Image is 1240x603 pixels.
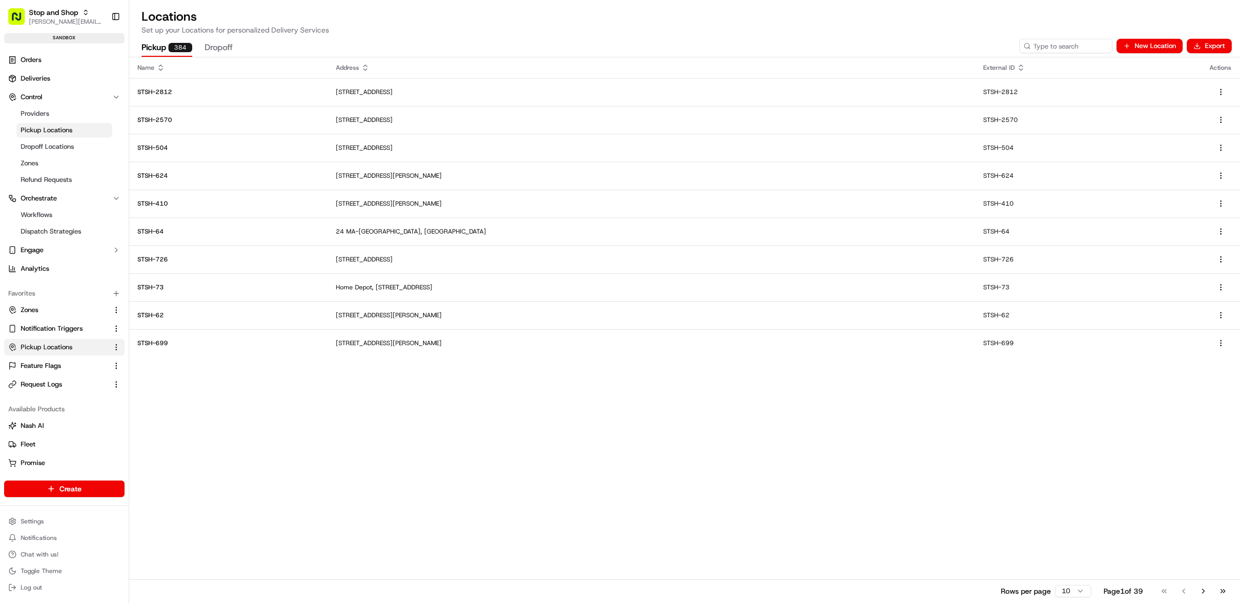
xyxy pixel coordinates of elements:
span: Toggle Theme [21,567,62,575]
a: Fleet [8,440,120,449]
div: External ID [983,64,1193,72]
p: STSH-2570 [983,116,1193,124]
button: Promise [4,455,125,471]
a: Dispatch Strategies [17,224,112,239]
span: [DATE] [91,160,113,168]
p: STSH-699 [983,339,1193,347]
button: Stop and Shop [29,7,78,18]
p: STSH-2570 [137,116,319,124]
div: Address [336,64,967,72]
p: STSH-624 [983,172,1193,180]
a: Powered byPylon [73,256,125,264]
span: Control [21,92,42,102]
div: We're available if you need us! [47,109,142,117]
p: STSH-410 [137,199,319,208]
div: Available Products [4,401,125,418]
span: Pylon [103,256,125,264]
p: STSH-726 [137,255,319,264]
a: Feature Flags [8,361,108,370]
a: Pickup Locations [17,123,112,137]
span: Dispatch Strategies [21,227,81,236]
p: Rows per page [1001,586,1051,596]
span: Request Logs [21,380,62,389]
button: Request Logs [4,376,125,393]
div: sandbox [4,33,125,43]
p: Home Depot, [STREET_ADDRESS] [336,283,967,291]
span: [PERSON_NAME] [32,160,84,168]
input: Type to search [1019,39,1112,53]
a: Dropoff Locations [17,140,112,154]
button: Fleet [4,436,125,453]
p: STSH-726 [983,255,1193,264]
p: [STREET_ADDRESS][PERSON_NAME] [336,172,967,180]
span: Analytics [21,264,49,273]
span: Knowledge Base [21,231,79,241]
span: Refund Requests [21,175,72,184]
a: Orders [4,52,125,68]
button: Pickup [142,39,192,57]
a: Analytics [4,260,125,277]
button: Stop and Shop[PERSON_NAME][EMAIL_ADDRESS][DOMAIN_NAME] [4,4,107,29]
span: Notification Triggers [21,324,83,333]
p: [STREET_ADDRESS][PERSON_NAME] [336,311,967,319]
button: Start new chat [176,102,188,114]
button: Dropoff [205,39,233,57]
img: 4037041995827_4c49e92c6e3ed2e3ec13_72.png [22,99,40,117]
button: Export [1187,39,1232,53]
a: Refund Requests [17,173,112,187]
h2: Locations [142,8,1228,25]
button: Feature Flags [4,358,125,374]
button: Chat with us! [4,547,125,562]
div: Favorites [4,285,125,302]
p: STSH-504 [137,144,319,152]
p: STSH-62 [983,311,1193,319]
button: New Location [1117,39,1183,53]
span: Orchestrate [21,194,57,203]
div: 📗 [10,232,19,240]
div: Name [137,64,319,72]
a: 📗Knowledge Base [6,227,83,245]
button: Create [4,481,125,497]
a: Zones [17,156,112,171]
button: Log out [4,580,125,595]
p: STSH-504 [983,144,1193,152]
button: See all [160,132,188,145]
a: Request Logs [8,380,108,389]
span: Create [59,484,82,494]
p: [STREET_ADDRESS] [336,116,967,124]
p: [STREET_ADDRESS] [336,255,967,264]
img: Ami Wang [10,178,27,195]
span: Providers [21,109,49,118]
span: Feature Flags [21,361,61,370]
a: 💻API Documentation [83,227,170,245]
div: Actions [1210,64,1232,72]
span: • [86,188,89,196]
p: 24 MA-[GEOGRAPHIC_DATA], [GEOGRAPHIC_DATA] [336,227,967,236]
a: Nash AI [8,421,120,430]
div: Past conversations [10,134,69,143]
button: Orchestrate [4,190,125,207]
span: Settings [21,517,44,525]
input: Got a question? Start typing here... [27,67,186,78]
button: Notifications [4,531,125,545]
p: Set up your Locations for personalized Delivery Services [142,25,1228,35]
a: Promise [8,458,120,468]
p: Welcome 👋 [10,41,188,58]
span: Log out [21,583,42,592]
p: STSH-64 [137,227,319,236]
span: Workflows [21,210,52,220]
img: 1736555255976-a54dd68f-1ca7-489b-9aae-adbdc363a1c4 [10,99,29,117]
button: Nash AI [4,418,125,434]
p: STSH-699 [137,339,319,347]
button: Zones [4,302,125,318]
p: [STREET_ADDRESS][PERSON_NAME] [336,199,967,208]
span: Notifications [21,534,57,542]
a: Deliveries [4,70,125,87]
p: STSH-2812 [983,88,1193,96]
a: Notification Triggers [8,324,108,333]
span: Zones [21,305,38,315]
span: Zones [21,159,38,168]
span: API Documentation [98,231,166,241]
img: Nash [10,10,31,31]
